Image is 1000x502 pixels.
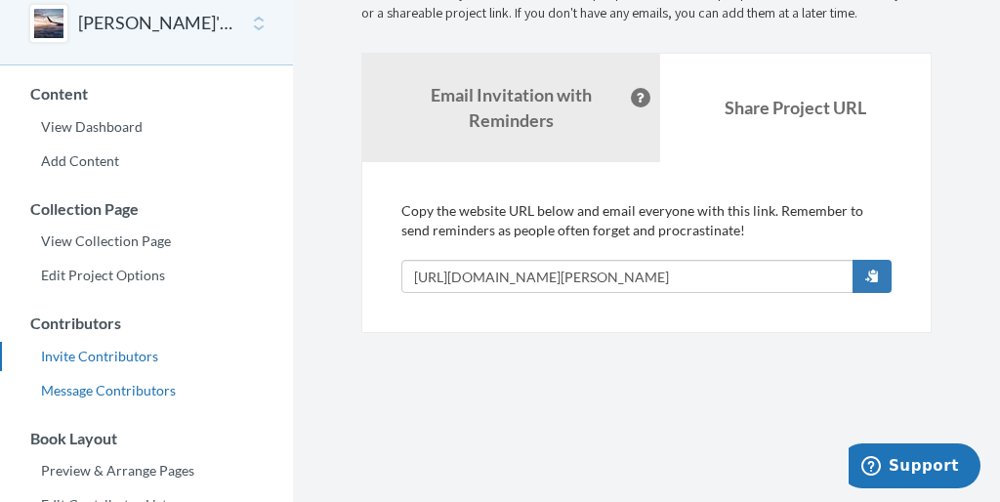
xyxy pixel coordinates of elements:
[1,430,293,447] h3: Book Layout
[725,97,866,118] b: Share Project URL
[431,84,592,131] strong: Email Invitation with Reminders
[1,85,293,103] h3: Content
[1,200,293,218] h3: Collection Page
[401,201,892,293] div: Copy the website URL below and email everyone with this link. Remember to send reminders as peopl...
[849,443,980,492] iframe: Opens a widget where you can chat to one of our agents
[78,11,236,36] button: [PERSON_NAME]'s Thrive Retirement
[1,314,293,332] h3: Contributors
